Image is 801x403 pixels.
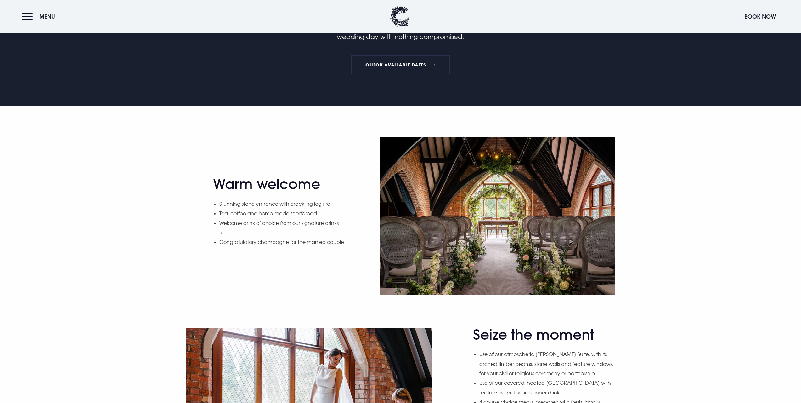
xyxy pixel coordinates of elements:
[479,378,615,397] li: Use of our covered, heated [GEOGRAPHIC_DATA] with feature fire pit for pre-dinner drinks
[380,137,615,295] img: Whirlwind wedding package Northern Ireland
[351,55,450,74] a: Check available dates
[390,6,409,27] img: Clandeboye Lodge
[39,13,55,20] span: Menu
[213,176,336,193] h2: Warm welcome
[219,237,345,247] li: Congratulatory champagne for the married couple
[219,218,345,238] li: Welcome drink of choice from our signature drinks list
[219,209,345,218] li: Tea, coffee and home-made shortbread
[219,199,345,209] li: Stunning stone entrance with crackling log fire
[479,349,615,378] li: Use of our atmospheric [PERSON_NAME] Suite, with its arched timber beams, stone walls and feature...
[473,326,596,343] h2: Seize the moment
[741,10,779,23] button: Book Now
[22,10,58,23] button: Menu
